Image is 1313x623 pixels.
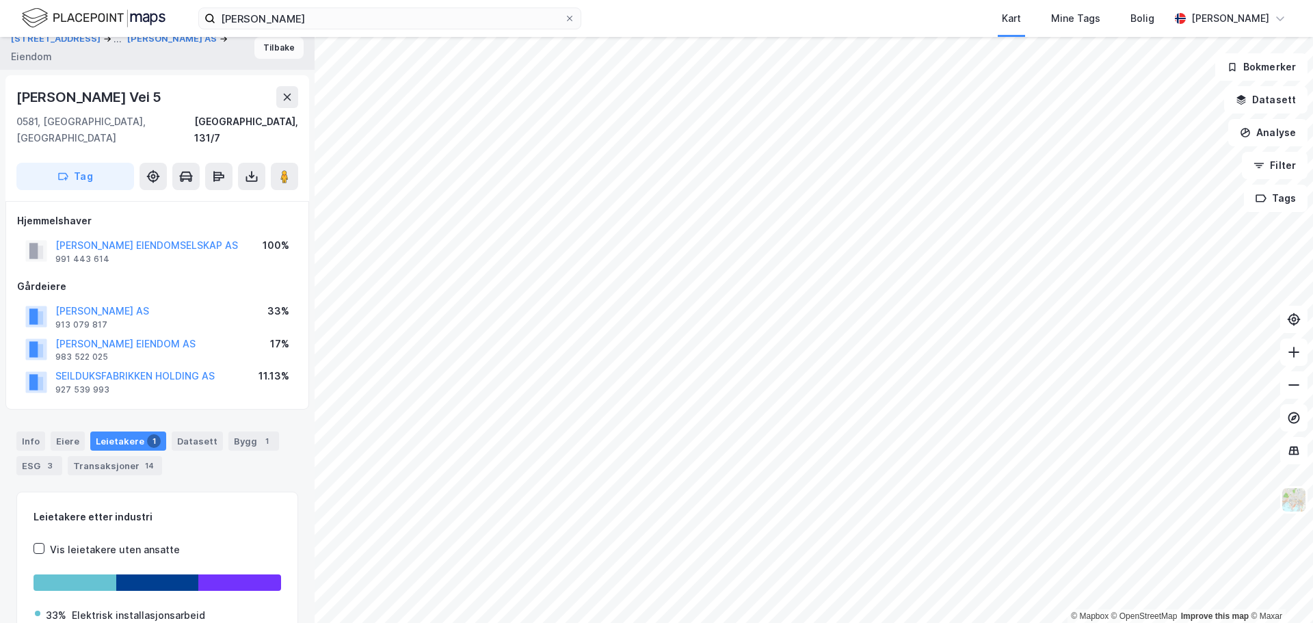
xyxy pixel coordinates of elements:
button: [PERSON_NAME] AS [127,32,220,46]
div: Eiere [51,432,85,451]
div: Hjemmelshaver [17,213,297,229]
button: Filter [1242,152,1308,179]
div: 100% [263,237,289,254]
div: Eiendom [11,49,52,65]
button: Datasett [1224,86,1308,114]
div: Mine Tags [1051,10,1100,27]
a: Improve this map [1181,611,1249,621]
div: 11.13% [258,368,289,384]
div: [GEOGRAPHIC_DATA], 131/7 [194,114,298,146]
div: 1 [147,434,161,448]
div: Vis leietakere uten ansatte [50,542,180,558]
input: Søk på adresse, matrikkel, gårdeiere, leietakere eller personer [215,8,564,29]
div: 991 443 614 [55,254,109,265]
button: Tags [1244,185,1308,212]
div: Leietakere [90,432,166,451]
div: Transaksjoner [68,456,162,475]
div: 17% [270,336,289,352]
div: 913 079 817 [55,319,107,330]
div: Datasett [172,432,223,451]
div: 14 [142,459,157,473]
div: Kontrollprogram for chat [1245,557,1313,623]
img: logo.f888ab2527a4732fd821a326f86c7f29.svg [22,6,165,30]
button: Tilbake [254,37,304,59]
div: Gårdeiere [17,278,297,295]
div: Bolig [1130,10,1154,27]
div: 3 [43,459,57,473]
div: ... [114,31,122,47]
div: Info [16,432,45,451]
div: 983 522 025 [55,352,108,362]
button: Analyse [1228,119,1308,146]
img: Z [1281,487,1307,513]
button: [STREET_ADDRESS] [11,31,103,47]
div: 33% [267,303,289,319]
div: 1 [260,434,274,448]
div: 0581, [GEOGRAPHIC_DATA], [GEOGRAPHIC_DATA] [16,114,194,146]
div: Bygg [228,432,279,451]
div: Leietakere etter industri [34,509,281,525]
a: Mapbox [1071,611,1109,621]
div: [PERSON_NAME] Vei 5 [16,86,164,108]
iframe: Chat Widget [1245,557,1313,623]
button: Tag [16,163,134,190]
div: 927 539 993 [55,384,109,395]
div: ESG [16,456,62,475]
button: Bokmerker [1215,53,1308,81]
a: OpenStreetMap [1111,611,1178,621]
div: Kart [1002,10,1021,27]
div: [PERSON_NAME] [1191,10,1269,27]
